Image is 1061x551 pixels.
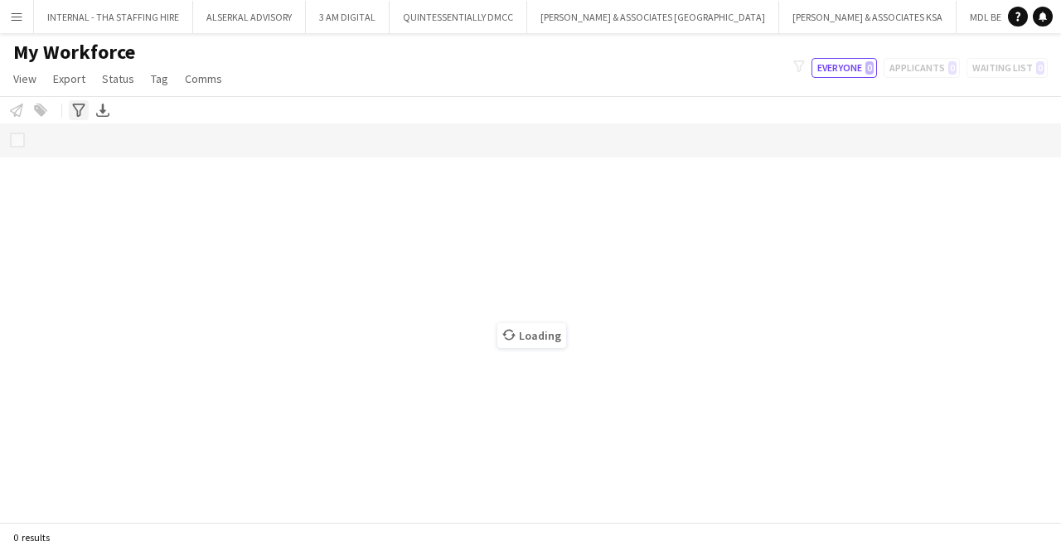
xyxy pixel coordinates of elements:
a: Comms [178,68,229,89]
a: View [7,68,43,89]
span: View [13,71,36,86]
a: Export [46,68,92,89]
span: Tag [151,71,168,86]
button: MDL BEAST LLC [957,1,1049,33]
button: QUINTESSENTIALLY DMCC [390,1,527,33]
button: 3 AM DIGITAL [306,1,390,33]
a: Status [95,68,141,89]
span: Comms [185,71,222,86]
button: ALSERKAL ADVISORY [193,1,306,33]
button: INTERNAL - THA STAFFING HIRE [34,1,193,33]
span: Loading [497,323,566,348]
app-action-btn: Advanced filters [69,100,89,120]
span: My Workforce [13,40,135,65]
span: 0 [865,61,874,75]
app-action-btn: Export XLSX [93,100,113,120]
button: Everyone0 [811,58,877,78]
span: Export [53,71,85,86]
button: [PERSON_NAME] & ASSOCIATES KSA [779,1,957,33]
a: Tag [144,68,175,89]
span: Status [102,71,134,86]
button: [PERSON_NAME] & ASSOCIATES [GEOGRAPHIC_DATA] [527,1,779,33]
